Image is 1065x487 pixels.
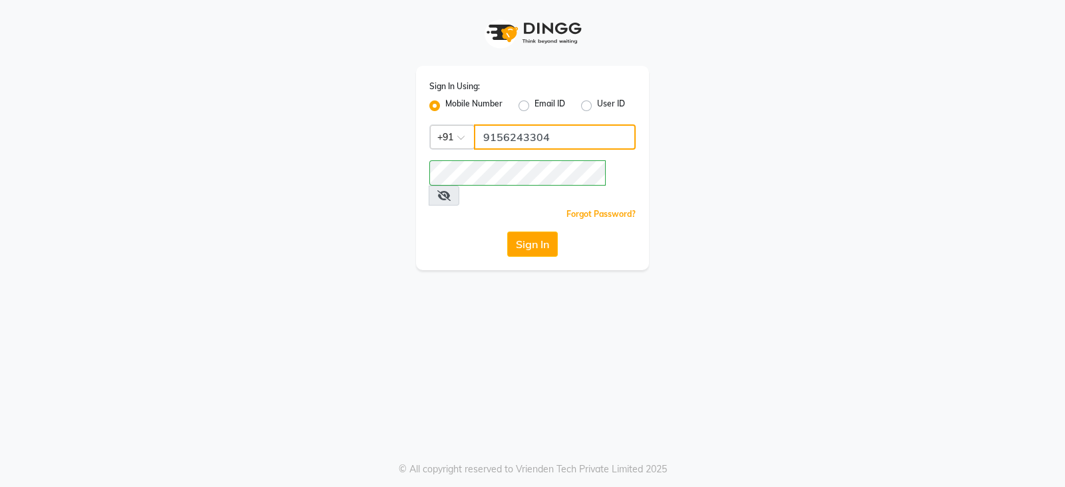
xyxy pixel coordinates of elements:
[429,81,480,92] label: Sign In Using:
[507,232,558,257] button: Sign In
[566,209,636,219] a: Forgot Password?
[534,98,565,114] label: Email ID
[474,124,636,150] input: Username
[597,98,625,114] label: User ID
[445,98,503,114] label: Mobile Number
[429,160,606,186] input: Username
[479,13,586,53] img: logo1.svg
